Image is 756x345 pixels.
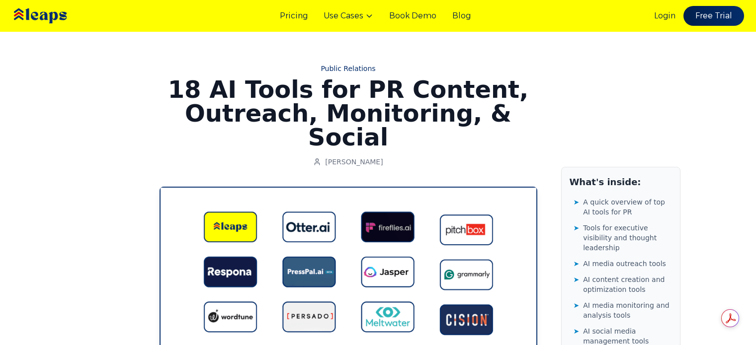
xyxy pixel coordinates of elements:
span: AI media monitoring and analysis tools [583,300,672,320]
span: ➤ [574,326,580,336]
span: ➤ [574,223,580,233]
a: ➤Tools for executive visibility and thought leadership [574,221,672,255]
span: AI media outreach tools [583,259,666,269]
h2: What's inside: [570,175,672,189]
a: ➤AI media outreach tools [574,257,672,271]
span: Tools for executive visibility and thought leadership [583,223,672,253]
span: ➤ [574,275,580,284]
a: ➤A quick overview of top AI tools for PR [574,195,672,219]
span: ➤ [574,259,580,269]
a: [PERSON_NAME] [313,157,383,167]
h1: 18 AI Tools for PR Content, Outreach, Monitoring, & Social [160,77,537,149]
span: [PERSON_NAME] [325,157,383,167]
a: ➤AI content creation and optimization tools [574,273,672,296]
a: ➤AI media monitoring and analysis tools [574,298,672,322]
a: Blog [452,10,471,22]
span: A quick overview of top AI tools for PR [583,197,672,217]
a: Pricing [280,10,308,22]
span: ➤ [574,197,580,207]
button: Use Cases [324,10,373,22]
span: ➤ [574,300,580,310]
a: Free Trial [683,6,744,26]
a: Public Relations [160,64,537,73]
span: AI content creation and optimization tools [583,275,672,294]
a: Book Demo [389,10,436,22]
img: Leaps Logo [12,1,96,30]
a: Login [654,10,675,22]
